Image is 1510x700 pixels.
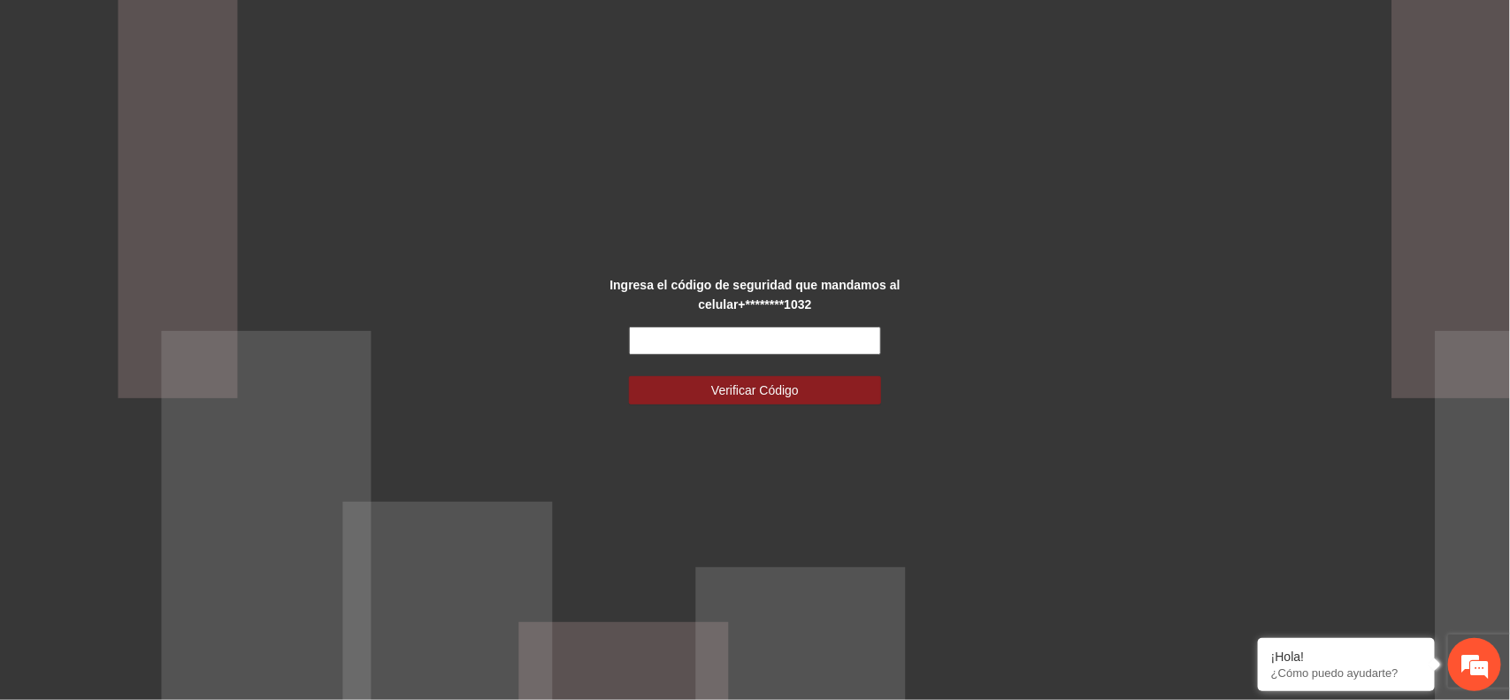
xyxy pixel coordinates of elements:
[290,9,333,51] div: Minimizar ventana de chat en vivo
[1271,666,1422,680] p: ¿Cómo puedo ayudarte?
[609,278,900,312] strong: Ingresa el código de seguridad que mandamos al celular +********1032
[92,90,297,113] div: Chatee con nosotros ahora
[1271,650,1422,664] div: ¡Hola!
[9,483,337,545] textarea: Escriba su mensaje y pulse “Intro”
[711,381,799,400] span: Verificar Código
[629,376,881,404] button: Verificar Código
[103,236,244,415] span: Estamos en línea.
